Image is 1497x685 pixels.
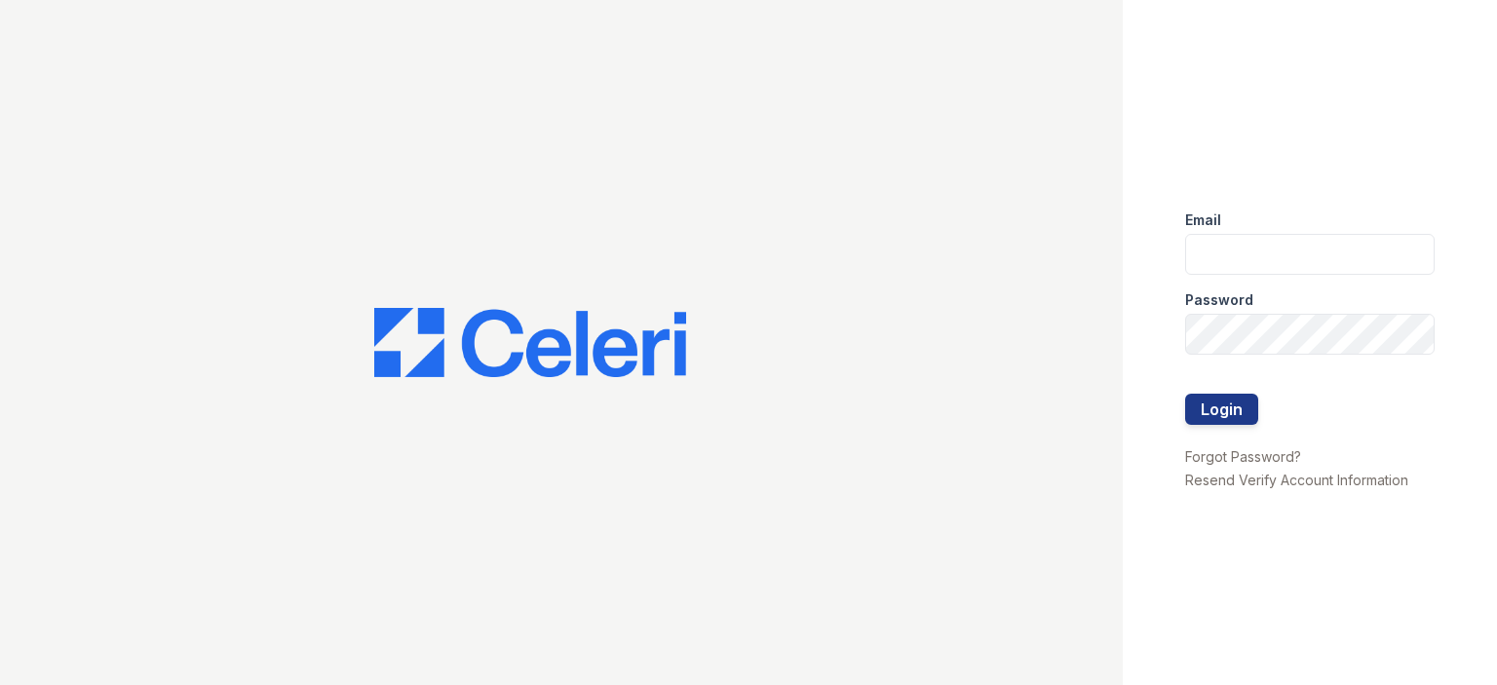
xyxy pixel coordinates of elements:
[1185,448,1301,465] a: Forgot Password?
[1185,210,1221,230] label: Email
[374,308,686,378] img: CE_Logo_Blue-a8612792a0a2168367f1c8372b55b34899dd931a85d93a1a3d3e32e68fde9ad4.png
[1185,394,1258,425] button: Login
[1185,290,1253,310] label: Password
[1185,472,1408,488] a: Resend Verify Account Information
